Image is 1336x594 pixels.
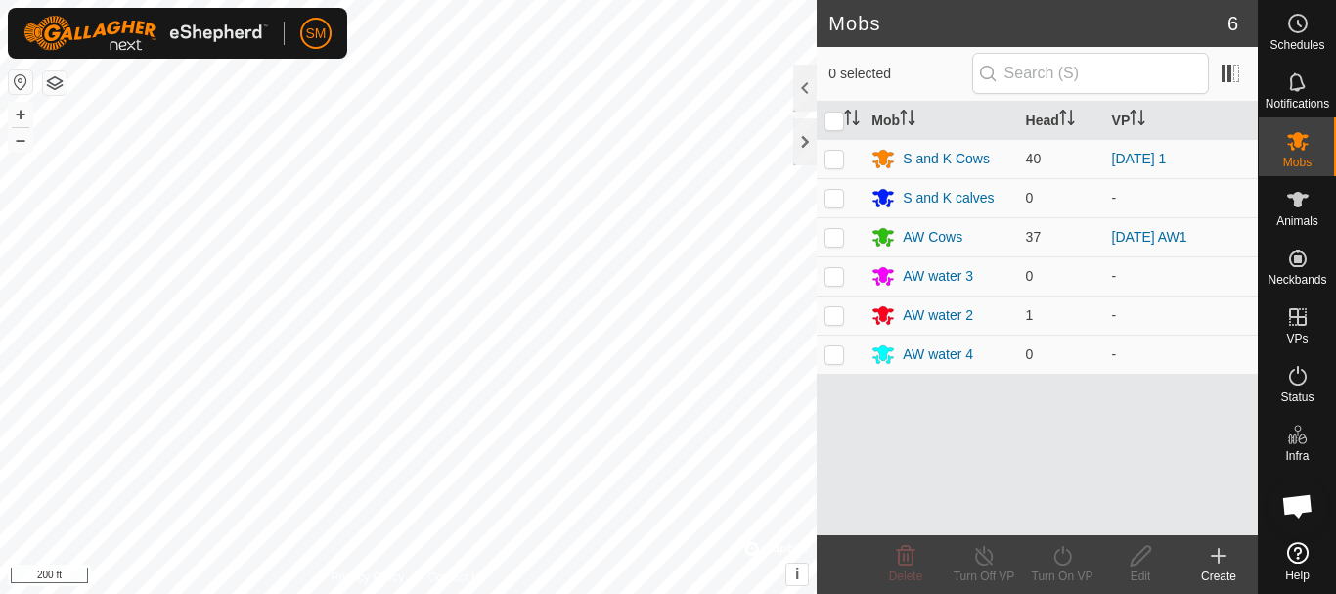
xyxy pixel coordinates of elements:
[903,344,973,365] div: AW water 4
[844,113,860,128] p-sorticon: Activate to sort
[795,566,799,582] span: i
[903,266,973,287] div: AW water 3
[9,128,32,152] button: –
[1112,151,1167,166] a: [DATE] 1
[1266,98,1329,110] span: Notifications
[786,564,808,585] button: i
[903,149,990,169] div: S and K Cows
[1269,39,1324,51] span: Schedules
[43,71,67,95] button: Map Layers
[9,103,32,126] button: +
[1026,268,1034,284] span: 0
[1101,568,1180,585] div: Edit
[9,70,32,94] button: Reset Map
[1104,178,1258,217] td: -
[1283,157,1312,168] span: Mobs
[1026,190,1034,206] span: 0
[903,188,994,208] div: S and K calves
[1227,9,1238,38] span: 6
[945,568,1023,585] div: Turn Off VP
[23,16,268,51] img: Gallagher Logo
[864,102,1017,140] th: Mob
[1259,534,1336,589] a: Help
[1018,102,1104,140] th: Head
[828,64,971,84] span: 0 selected
[903,227,962,248] div: AW Cows
[1026,346,1034,362] span: 0
[903,305,973,326] div: AW water 2
[332,569,405,586] a: Privacy Policy
[1026,151,1042,166] span: 40
[1285,570,1310,581] span: Help
[1268,274,1326,286] span: Neckbands
[900,113,915,128] p-sorticon: Activate to sort
[1104,102,1258,140] th: VP
[1026,307,1034,323] span: 1
[1023,568,1101,585] div: Turn On VP
[1276,215,1318,227] span: Animals
[1285,450,1309,462] span: Infra
[889,570,923,583] span: Delete
[1026,229,1042,245] span: 37
[1104,335,1258,374] td: -
[1286,333,1308,344] span: VPs
[1104,296,1258,335] td: -
[972,53,1209,94] input: Search (S)
[1104,256,1258,296] td: -
[1269,477,1327,535] a: Open chat
[828,12,1227,35] h2: Mobs
[427,569,485,586] a: Contact Us
[1180,568,1258,585] div: Create
[1280,391,1314,403] span: Status
[1059,113,1075,128] p-sorticon: Activate to sort
[1112,229,1187,245] a: [DATE] AW1
[1130,113,1145,128] p-sorticon: Activate to sort
[306,23,327,44] span: SM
